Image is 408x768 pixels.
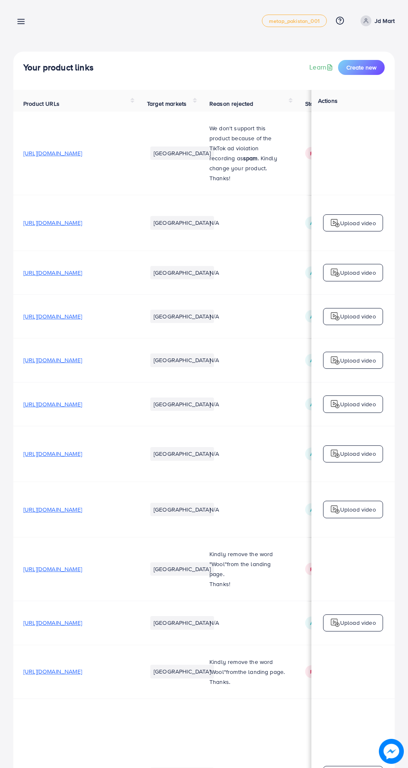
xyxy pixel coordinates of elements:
[209,505,219,514] span: N/A
[23,450,82,458] span: [URL][DOMAIN_NAME]
[23,619,82,627] span: [URL][DOMAIN_NAME]
[262,15,327,27] a: metap_pakistan_001
[150,216,214,229] li: [GEOGRAPHIC_DATA]
[309,62,335,72] a: Learn
[209,677,285,687] p: Thanks.
[23,312,82,321] span: [URL][DOMAIN_NAME]
[375,16,395,26] p: Jd Mart
[150,266,214,279] li: [GEOGRAPHIC_DATA]
[209,450,219,458] span: N/A
[150,398,214,411] li: [GEOGRAPHIC_DATA]
[357,15,395,26] a: Jd Mart
[318,97,338,105] span: Actions
[209,580,230,588] span: Thanks!
[340,311,376,321] p: Upload video
[150,616,214,629] li: [GEOGRAPHIC_DATA]
[305,99,322,108] span: Status
[150,665,214,678] li: [GEOGRAPHIC_DATA]
[338,60,385,75] button: Create new
[330,618,340,628] img: logo
[209,356,219,364] span: N/A
[209,99,253,108] span: Reason rejected
[340,505,376,514] p: Upload video
[209,549,285,579] p: Kindly remove the word "Wool"
[340,449,376,459] p: Upload video
[330,311,340,321] img: logo
[23,99,60,108] span: Product URLs
[209,219,219,227] span: N/A
[150,447,214,460] li: [GEOGRAPHIC_DATA]
[209,619,219,627] span: N/A
[330,355,340,365] img: logo
[150,147,214,160] li: [GEOGRAPHIC_DATA]
[226,668,238,676] span: from
[209,312,219,321] span: N/A
[23,62,94,73] h4: Your product links
[330,399,340,409] img: logo
[340,399,376,409] p: Upload video
[23,505,82,514] span: [URL][DOMAIN_NAME]
[150,353,214,367] li: [GEOGRAPHIC_DATA]
[340,268,376,278] p: Upload video
[209,268,219,277] span: N/A
[269,18,320,24] span: metap_pakistan_001
[23,149,82,157] span: [URL][DOMAIN_NAME]
[23,219,82,227] span: [URL][DOMAIN_NAME]
[209,560,271,578] span: from the landing page.
[147,99,187,108] span: Target markets
[340,218,376,228] p: Upload video
[209,154,277,182] span: . Kindly change your product. Thanks!
[340,618,376,628] p: Upload video
[330,218,340,228] img: logo
[340,355,376,365] p: Upload video
[23,667,82,676] span: [URL][DOMAIN_NAME]
[346,63,376,72] span: Create new
[23,268,82,277] span: [URL][DOMAIN_NAME]
[209,657,285,677] p: Kindly remove the word 'Wool" the landing page.
[23,400,82,408] span: [URL][DOMAIN_NAME]
[330,505,340,514] img: logo
[150,562,214,576] li: [GEOGRAPHIC_DATA]
[379,739,404,764] img: image
[209,400,219,408] span: N/A
[23,356,82,364] span: [URL][DOMAIN_NAME]
[243,154,258,162] strong: spam
[23,565,82,573] span: [URL][DOMAIN_NAME]
[150,310,214,323] li: [GEOGRAPHIC_DATA]
[330,268,340,278] img: logo
[150,503,214,516] li: [GEOGRAPHIC_DATA]
[209,124,272,162] span: We don't support this product because of the TikTok ad violation recording as
[330,449,340,459] img: logo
